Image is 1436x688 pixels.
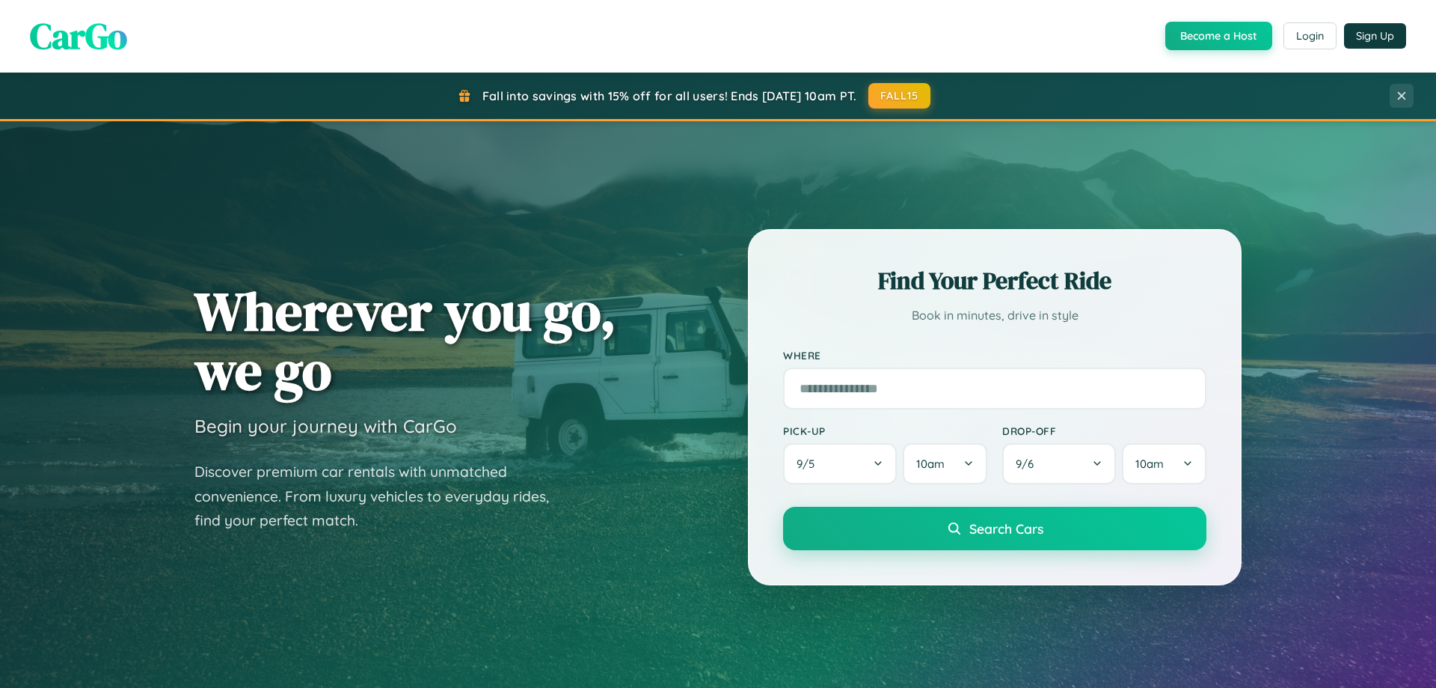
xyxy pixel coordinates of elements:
[1016,457,1041,471] span: 9 / 6
[194,281,616,400] h1: Wherever you go, we go
[1122,443,1206,484] button: 10am
[783,305,1206,326] p: Book in minutes, drive in style
[868,83,931,109] button: FALL15
[783,264,1206,297] h2: Find Your Perfect Ride
[916,457,945,471] span: 10am
[783,443,897,484] button: 9/5
[1002,424,1206,437] label: Drop-off
[783,507,1206,550] button: Search Cars
[194,415,457,437] h3: Begin your journey with CarGo
[30,11,127,61] span: CarGo
[903,443,987,484] button: 10am
[797,457,822,471] span: 9 / 5
[1135,457,1164,471] span: 10am
[783,349,1206,362] label: Where
[1344,23,1406,49] button: Sign Up
[783,424,987,437] label: Pick-up
[1002,443,1116,484] button: 9/6
[969,520,1043,537] span: Search Cars
[1283,22,1337,49] button: Login
[194,460,568,533] p: Discover premium car rentals with unmatched convenience. From luxury vehicles to everyday rides, ...
[1165,22,1272,50] button: Become a Host
[482,88,857,103] span: Fall into savings with 15% off for all users! Ends [DATE] 10am PT.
